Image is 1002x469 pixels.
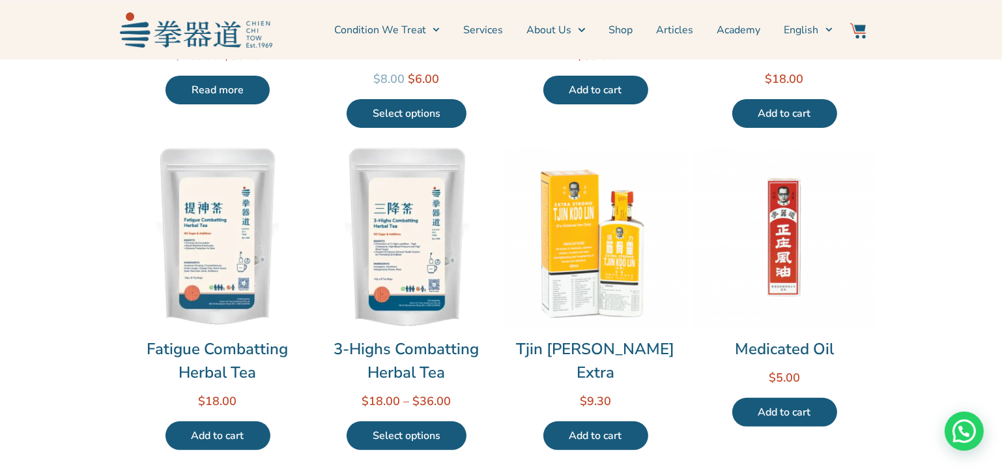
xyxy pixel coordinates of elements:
[374,71,405,87] bdi: 8.00
[126,337,309,384] a: Fatigue Combatting Herbal Tea
[766,71,773,87] span: $
[717,14,761,46] a: Academy
[732,398,837,427] a: Add to cart: “Medicated Oil”
[543,421,648,450] a: Add to cart: “Tjin Koo Lin Extra”
[526,14,585,46] a: About Us
[223,48,230,63] span: $
[315,146,498,329] img: 3-Highs Combatting Herbal Tea
[580,393,587,409] span: $
[279,14,833,46] nav: Menu
[334,14,440,46] a: Condition We Treat
[174,48,220,63] bdi: 265.00
[784,22,819,38] span: English
[315,337,498,384] a: 3-Highs Combatting Herbal Tea
[463,14,503,46] a: Services
[174,48,181,63] span: $
[413,393,451,409] bdi: 36.00
[223,48,261,63] bdi: 60.00
[504,146,687,329] img: Tjin Koo Lin Extra
[165,76,270,104] a: Read more about “SG60 Wellness Bag”
[693,337,876,361] a: Medicated Oil
[693,146,876,329] img: Medicated Oil
[766,71,804,87] bdi: 18.00
[404,393,410,409] span: –
[769,370,800,386] bdi: 5.00
[580,393,611,409] bdi: 9.30
[769,370,776,386] span: $
[126,146,309,329] img: Fatigue Combatting Herbal Tea
[413,393,420,409] span: $
[347,99,466,128] a: Select options for “Chien Chi Tow Pain-Relief Medicated Plaster”
[347,421,466,450] a: Select options for “3-Highs Combatting Herbal Tea”
[199,393,206,409] span: $
[408,71,416,87] span: $
[609,14,633,46] a: Shop
[199,393,237,409] bdi: 18.00
[543,76,648,104] a: Add to cart: “Tuina Trial”
[577,48,615,63] bdi: 58.00
[850,23,866,38] img: Website Icon-03
[408,71,440,87] bdi: 6.00
[577,48,584,63] span: $
[362,393,369,409] span: $
[362,393,401,409] bdi: 18.00
[784,14,833,46] a: English
[732,99,837,128] a: Add to cart: “Cough Combatting Herbal Tea”
[504,337,687,384] a: Tjin [PERSON_NAME] Extra
[657,14,694,46] a: Articles
[374,71,381,87] span: $
[165,421,270,450] a: Add to cart: “Fatigue Combatting Herbal Tea”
